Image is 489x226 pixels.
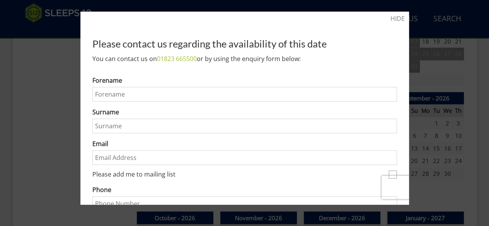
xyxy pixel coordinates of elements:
h2: Please contact us regarding the availability of this date [92,38,397,49]
label: Surname [92,107,397,117]
label: Please add me to mailing list [92,171,385,179]
input: Surname [92,119,397,133]
input: Email Address [92,150,397,165]
label: Forename [92,76,397,85]
a: HIDE [390,14,405,23]
a: 01823 665500 [157,54,197,63]
iframe: reCAPTCHA [382,176,480,199]
label: Email [92,139,397,148]
input: Forename [92,87,397,102]
label: Phone [92,185,397,194]
p: You can contact us on or by using the enquiry form below: [92,54,397,63]
input: Phone Number [92,196,397,211]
